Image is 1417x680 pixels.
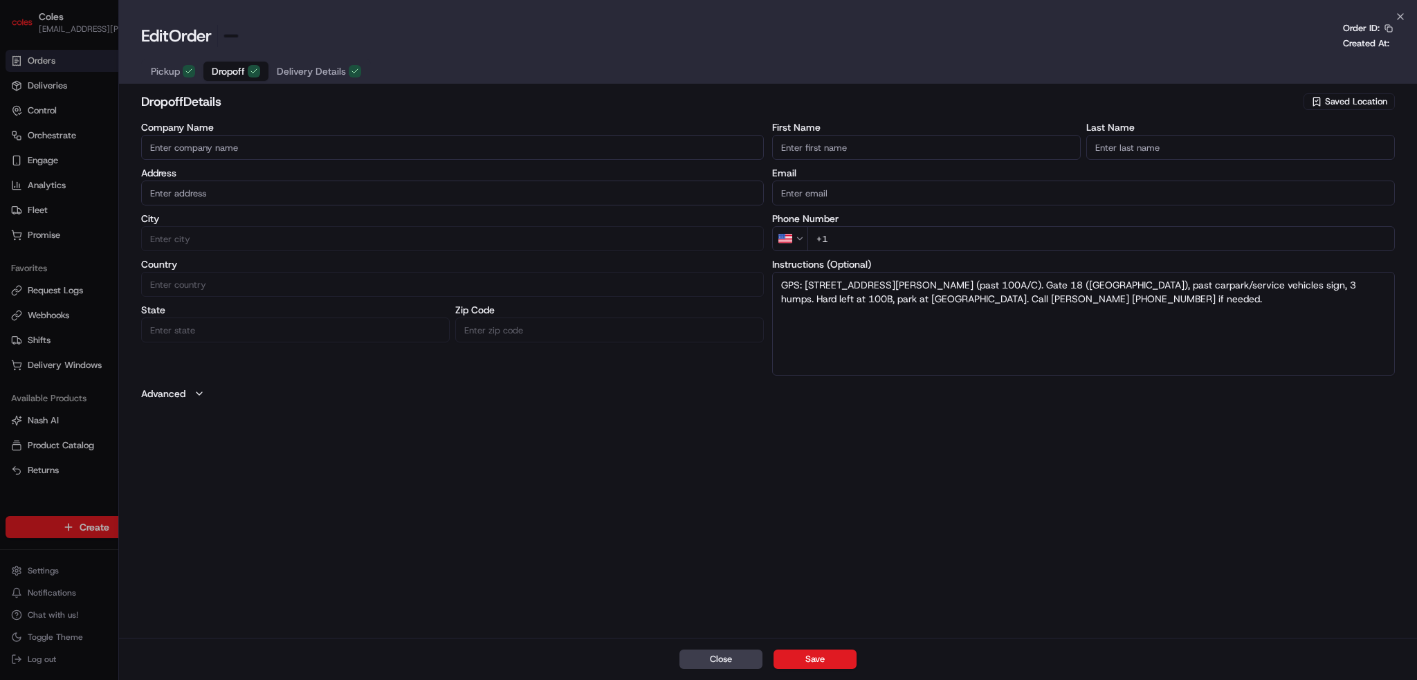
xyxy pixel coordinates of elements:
[47,146,175,157] div: We're available if you need us!
[141,122,764,132] label: Company Name
[141,25,212,47] h1: Edit
[14,14,42,42] img: Nash
[212,64,245,78] span: Dropoff
[131,201,222,214] span: API Documentation
[117,202,128,213] div: 💻
[141,214,764,223] label: City
[235,136,252,153] button: Start new chat
[111,195,228,220] a: 💻API Documentation
[8,195,111,220] a: 📗Knowledge Base
[277,64,346,78] span: Delivery Details
[1086,122,1395,132] label: Last Name
[47,132,227,146] div: Start new chat
[141,272,764,297] input: Enter country
[772,135,1081,160] input: Enter first name
[1325,95,1387,108] span: Saved Location
[1343,22,1380,35] p: Order ID:
[141,92,1301,111] h2: dropoff Details
[141,305,450,315] label: State
[141,181,764,205] input: Enter address
[772,168,1395,178] label: Email
[138,235,167,245] span: Pylon
[14,55,252,77] p: Welcome 👋
[141,318,450,342] input: Enter state
[141,259,764,269] label: Country
[1343,37,1389,50] p: Created At:
[772,214,1395,223] label: Phone Number
[772,122,1081,132] label: First Name
[141,387,1395,401] button: Advanced
[455,318,764,342] input: Enter zip code
[28,201,106,214] span: Knowledge Base
[141,226,764,251] input: Enter city
[1086,135,1395,160] input: Enter last name
[14,202,25,213] div: 📗
[169,25,212,47] span: Order
[774,650,857,669] button: Save
[772,181,1395,205] input: Enter email
[455,305,764,315] label: Zip Code
[141,387,185,401] label: Advanced
[98,234,167,245] a: Powered byPylon
[807,226,1395,251] input: Enter phone number
[1304,92,1395,111] button: Saved Location
[151,64,180,78] span: Pickup
[36,89,249,104] input: Got a question? Start typing here...
[679,650,762,669] button: Close
[141,168,764,178] label: Address
[141,135,764,160] input: Enter company name
[772,259,1395,269] label: Instructions (Optional)
[14,132,39,157] img: 1736555255976-a54dd68f-1ca7-489b-9aae-adbdc363a1c4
